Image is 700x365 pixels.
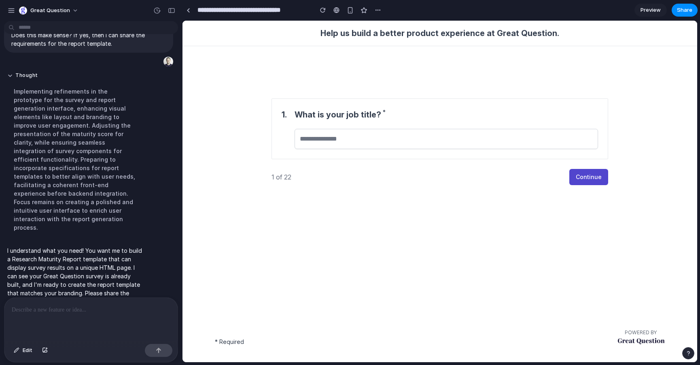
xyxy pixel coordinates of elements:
div: Implementing refinements in the prototype for the survey and report generation interface, enhanci... [7,82,142,237]
p: Does this make sense? If yes, then I can share the requirements for the report template. [11,31,166,48]
button: Share [672,4,698,17]
span: Share [677,6,692,14]
a: Preview [634,4,667,17]
img: Great Question [435,316,482,325]
span: Powered by [435,308,482,316]
button: Edit [10,344,36,357]
button: Great Question [16,4,83,17]
span: Edit [23,346,32,354]
p: I understand what you need! You want me to build a Research Maturity Report template that can dis... [7,246,142,314]
span: 1 of 22 [89,152,109,160]
button: Continue [387,148,426,164]
span: Help us build a better product experience at Great Question. [138,6,377,19]
span: Great Question [30,6,70,15]
div: 1. [99,88,112,128]
span: Preview [641,6,661,14]
span: What is your job title? [112,89,199,99]
p: * Required [32,318,62,325]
